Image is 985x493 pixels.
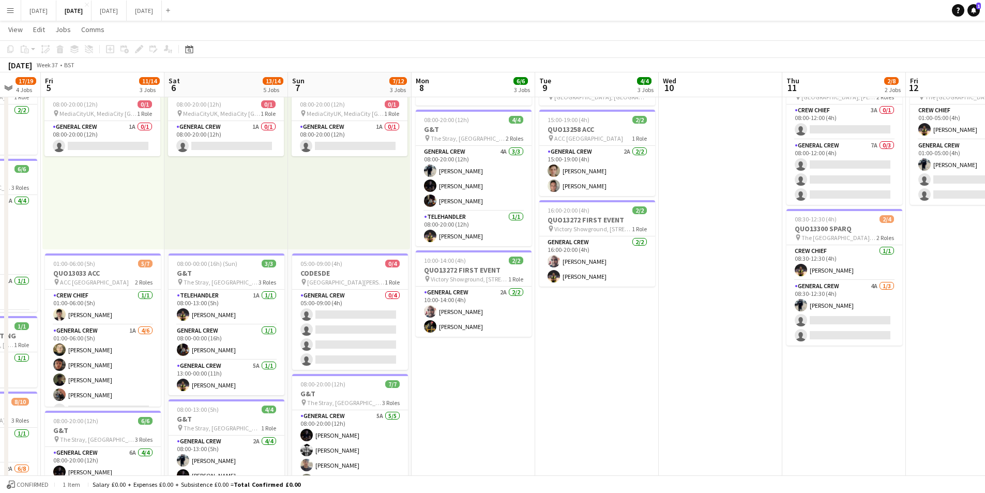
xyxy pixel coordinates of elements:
span: 1 item [59,481,84,488]
a: Edit [29,23,49,36]
button: [DATE] [56,1,92,21]
button: [DATE] [92,1,127,21]
span: 1 [976,3,981,9]
a: View [4,23,27,36]
div: BST [64,61,74,69]
button: Confirmed [5,479,50,490]
div: [DATE] [8,60,32,70]
span: View [8,25,23,34]
a: 1 [967,4,980,17]
span: Edit [33,25,45,34]
span: Confirmed [17,481,49,488]
a: Jobs [51,23,75,36]
span: Week 37 [34,61,60,69]
button: [DATE] [127,1,162,21]
span: Jobs [55,25,71,34]
div: Salary £0.00 + Expenses £0.00 + Subsistence £0.00 = [93,481,300,488]
button: [DATE] [21,1,56,21]
span: Comms [81,25,104,34]
span: Total Confirmed £0.00 [234,481,300,488]
a: Comms [77,23,109,36]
